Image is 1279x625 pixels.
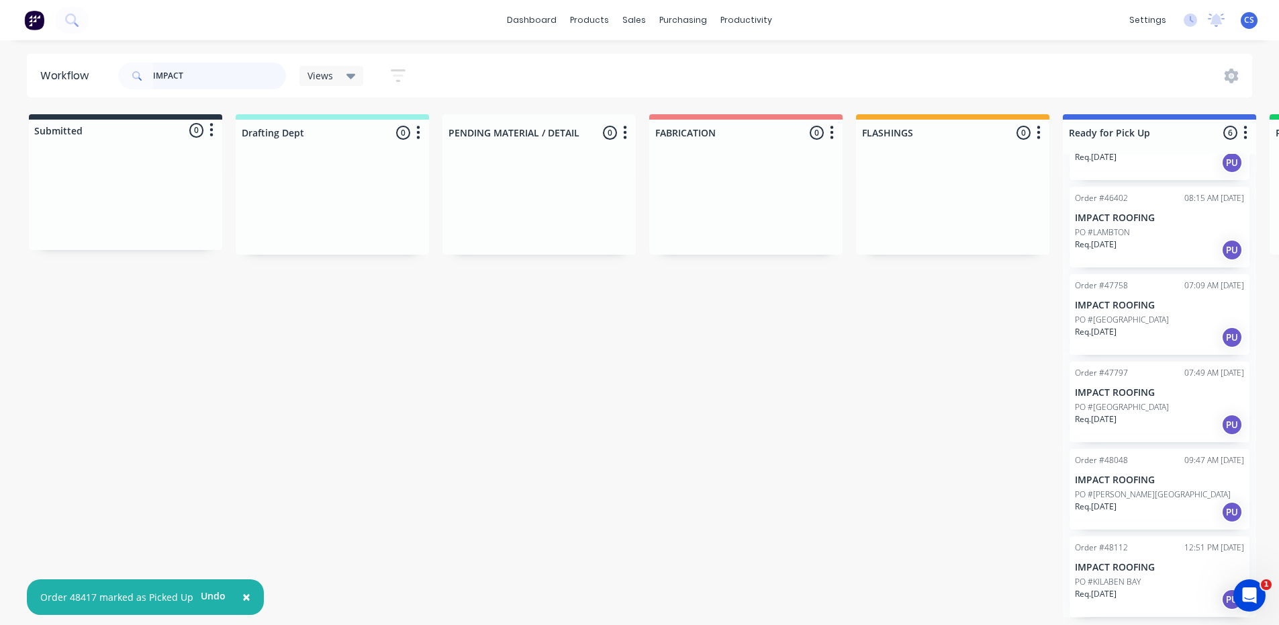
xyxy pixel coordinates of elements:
div: sales [616,10,653,30]
div: PU [1221,414,1243,435]
a: dashboard [500,10,563,30]
div: Order #46402 [1075,192,1128,204]
p: PO #LAMBTON [1075,226,1130,239]
span: Views [307,69,333,83]
p: PO #[PERSON_NAME][GEOGRAPHIC_DATA] [1075,489,1231,501]
p: Req. [DATE] [1075,151,1117,163]
div: Order #4775807:09 AM [DATE]IMPACT ROOFINGPO #[GEOGRAPHIC_DATA]Req.[DATE]PU [1070,274,1249,355]
div: PU [1221,239,1243,261]
div: 08:15 AM [DATE] [1184,192,1244,204]
p: IMPACT ROOFING [1075,562,1244,573]
div: Order #4811212:51 PM [DATE]IMPACT ROOFINGPO #KILABEN BAYReq.[DATE]PU [1070,536,1249,617]
div: Order #47797 [1075,367,1128,379]
p: PO #KILABEN BAY [1075,576,1141,588]
div: settings [1123,10,1173,30]
p: Req. [DATE] [1075,239,1117,251]
div: Order #48048 [1075,454,1128,466]
p: Req. [DATE] [1075,326,1117,338]
div: 07:09 AM [DATE] [1184,280,1244,292]
p: PO #[GEOGRAPHIC_DATA] [1075,401,1169,413]
button: Close [229,581,264,614]
p: Req. [DATE] [1075,413,1117,425]
div: Order #47758 [1075,280,1128,292]
span: CS [1244,14,1254,26]
span: × [242,587,250,606]
div: Order 48417 marked as Picked Up [40,590,193,604]
span: 1 [1261,579,1272,590]
div: 12:51 PM [DATE] [1184,542,1244,554]
div: productivity [714,10,779,30]
div: Order #48112 [1075,542,1128,554]
div: Order #4804809:47 AM [DATE]IMPACT ROOFINGPO #[PERSON_NAME][GEOGRAPHIC_DATA]Req.[DATE]PU [1070,449,1249,530]
button: Undo [193,586,233,606]
div: 07:49 AM [DATE] [1184,367,1244,379]
div: PU [1221,589,1243,610]
p: IMPACT ROOFING [1075,300,1244,311]
p: Req. [DATE] [1075,588,1117,600]
p: IMPACT ROOFING [1075,474,1244,486]
input: Search for orders... [153,62,286,89]
p: Req. [DATE] [1075,501,1117,513]
div: PU [1221,501,1243,523]
div: PU [1221,327,1243,348]
iframe: Intercom live chat [1233,579,1266,612]
div: 09:47 AM [DATE] [1184,454,1244,466]
p: IMPACT ROOFING [1075,387,1244,399]
div: Workflow [40,68,95,84]
div: Order #4779707:49 AM [DATE]IMPACT ROOFINGPO #[GEOGRAPHIC_DATA]Req.[DATE]PU [1070,362,1249,442]
div: PU [1221,152,1243,173]
img: Factory [24,10,44,30]
div: Order #4640208:15 AM [DATE]IMPACT ROOFINGPO #LAMBTONReq.[DATE]PU [1070,187,1249,267]
p: PO #[GEOGRAPHIC_DATA] [1075,314,1169,326]
div: purchasing [653,10,714,30]
div: products [563,10,616,30]
p: IMPACT ROOFING [1075,212,1244,224]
